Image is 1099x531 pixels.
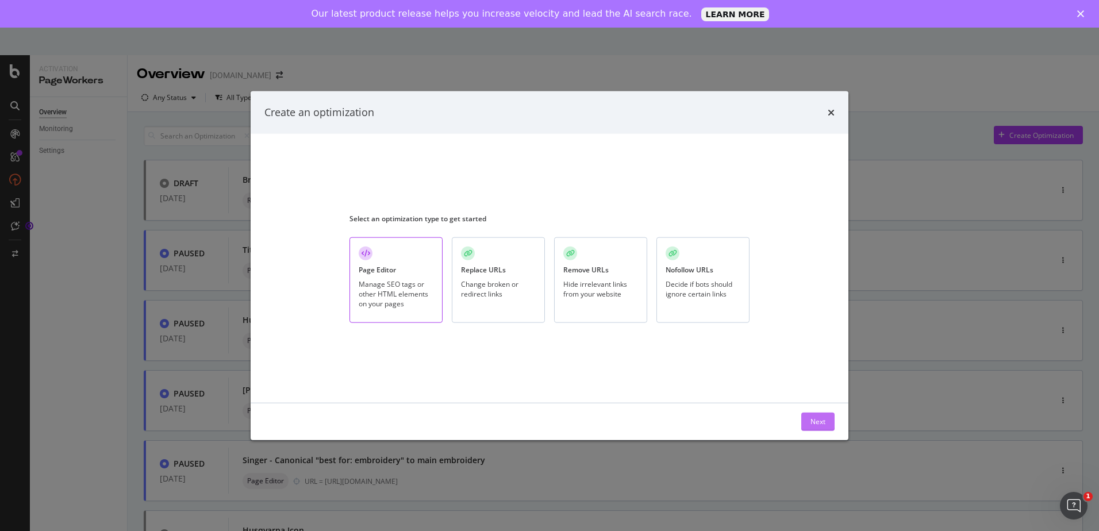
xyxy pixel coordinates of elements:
[828,105,835,120] div: times
[251,91,848,440] div: modal
[801,412,835,430] button: Next
[666,265,713,275] div: Nofollow URLs
[349,213,750,223] div: Select an optimization type to get started
[461,279,536,299] div: Change broken or redirect links
[461,265,506,275] div: Replace URLs
[264,105,374,120] div: Create an optimization
[359,265,396,275] div: Page Editor
[810,417,825,426] div: Next
[701,7,770,21] a: LEARN MORE
[666,279,740,299] div: Decide if bots should ignore certain links
[1060,492,1088,520] iframe: Intercom live chat
[1083,492,1093,501] span: 1
[1077,10,1089,17] div: Close
[563,279,638,299] div: Hide irrelevant links from your website
[563,265,609,275] div: Remove URLs
[359,279,433,309] div: Manage SEO tags or other HTML elements on your pages
[312,8,692,20] div: Our latest product release helps you increase velocity and lead the AI search race.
